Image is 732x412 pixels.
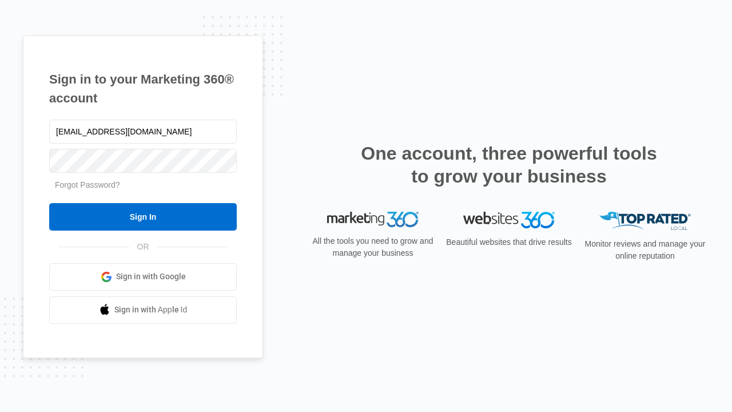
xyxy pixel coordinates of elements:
[55,180,120,189] a: Forgot Password?
[129,241,157,253] span: OR
[357,142,661,188] h2: One account, three powerful tools to grow your business
[463,212,555,228] img: Websites 360
[49,296,237,324] a: Sign in with Apple Id
[445,236,573,248] p: Beautiful websites that drive results
[327,212,419,228] img: Marketing 360
[116,271,186,283] span: Sign in with Google
[49,70,237,108] h1: Sign in to your Marketing 360® account
[49,120,237,144] input: Email
[114,304,188,316] span: Sign in with Apple Id
[599,212,691,231] img: Top Rated Local
[49,263,237,291] a: Sign in with Google
[309,235,437,259] p: All the tools you need to grow and manage your business
[581,238,709,262] p: Monitor reviews and manage your online reputation
[49,203,237,231] input: Sign In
